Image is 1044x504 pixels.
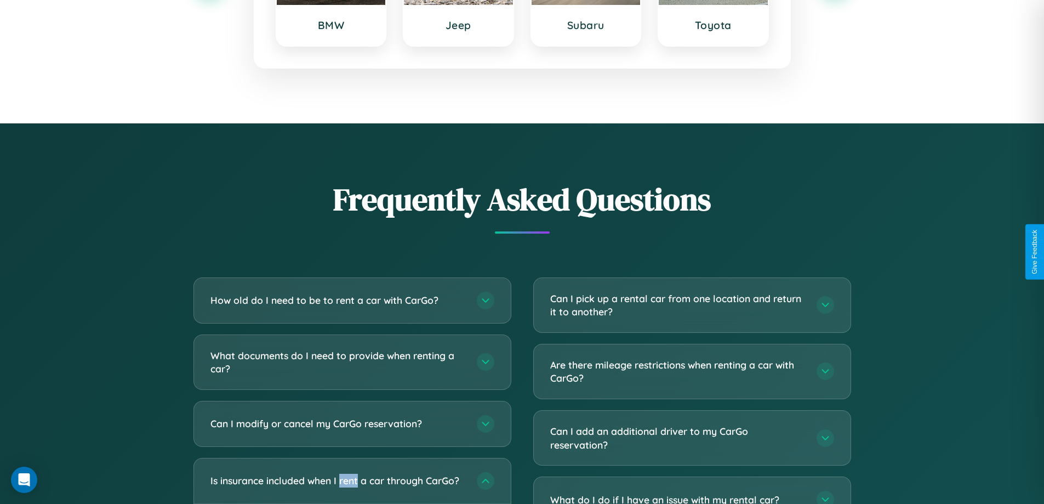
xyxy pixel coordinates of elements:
[550,424,806,451] h3: Can I add an additional driver to my CarGo reservation?
[11,467,37,493] div: Open Intercom Messenger
[1031,230,1039,274] div: Give Feedback
[543,19,630,32] h3: Subaru
[210,417,466,431] h3: Can I modify or cancel my CarGo reservation?
[550,358,806,385] h3: Are there mileage restrictions when renting a car with CarGo?
[288,19,375,32] h3: BMW
[210,349,466,376] h3: What documents do I need to provide when renting a car?
[210,293,466,307] h3: How old do I need to be to rent a car with CarGo?
[415,19,502,32] h3: Jeep
[210,474,466,488] h3: Is insurance included when I rent a car through CarGo?
[193,178,851,220] h2: Frequently Asked Questions
[550,292,806,319] h3: Can I pick up a rental car from one location and return it to another?
[670,19,757,32] h3: Toyota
